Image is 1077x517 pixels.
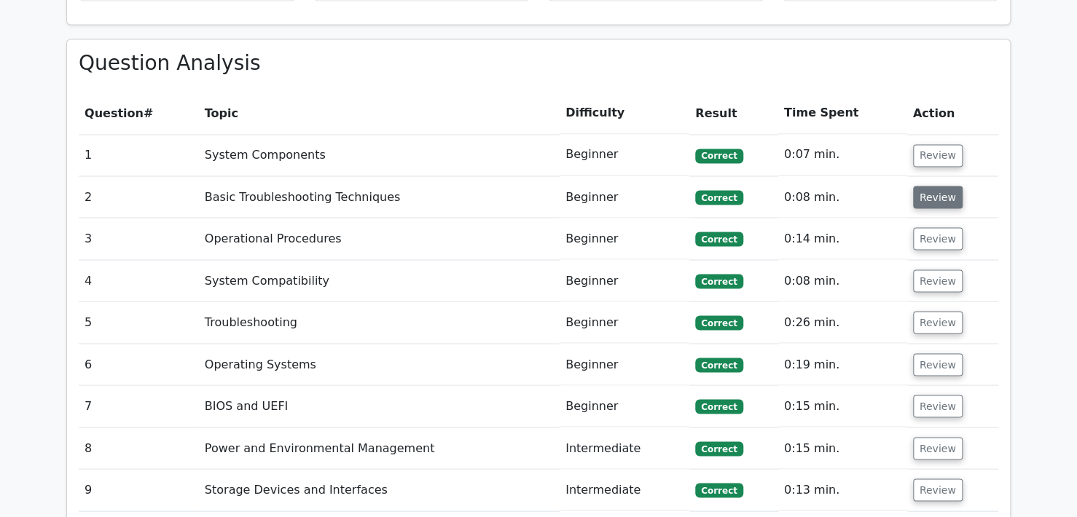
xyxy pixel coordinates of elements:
td: 0:08 min. [778,260,907,301]
span: Question [85,106,144,120]
button: Review [913,227,963,250]
th: # [79,92,199,134]
td: 8 [79,427,199,469]
span: Correct [695,274,743,288]
td: 4 [79,260,199,301]
td: 0:26 min. [778,301,907,343]
td: Operational Procedures [199,218,560,259]
th: Action [907,92,998,134]
td: Troubleshooting [199,301,560,343]
td: 0:15 min. [778,427,907,469]
td: System Components [199,134,560,175]
span: Correct [695,483,743,497]
td: Intermediate [560,469,689,510]
span: Correct [695,441,743,456]
td: 0:14 min. [778,218,907,259]
button: Review [913,478,963,501]
span: Correct [695,358,743,372]
span: Correct [695,315,743,330]
td: BIOS and UEFI [199,385,560,427]
td: Storage Devices and Interfaces [199,469,560,510]
td: 6 [79,344,199,385]
th: Difficulty [560,92,689,134]
span: Correct [695,190,743,205]
span: Correct [695,232,743,246]
button: Review [913,144,963,167]
td: System Compatibility [199,260,560,301]
td: 7 [79,385,199,427]
span: Correct [695,399,743,414]
span: Correct [695,149,743,163]
td: Beginner [560,134,689,175]
td: Beginner [560,218,689,259]
button: Review [913,186,963,208]
td: 2 [79,176,199,218]
button: Review [913,437,963,459]
button: Review [913,395,963,417]
th: Topic [199,92,560,134]
td: Basic Troubleshooting Techniques [199,176,560,218]
td: Beginner [560,260,689,301]
td: 0:19 min. [778,344,907,385]
td: 0:07 min. [778,134,907,175]
td: 3 [79,218,199,259]
h3: Question Analysis [79,51,998,76]
td: Intermediate [560,427,689,469]
td: Operating Systems [199,344,560,385]
button: Review [913,269,963,292]
td: Power and Environmental Management [199,427,560,469]
td: 9 [79,469,199,510]
td: Beginner [560,385,689,427]
button: Review [913,311,963,334]
td: 0:15 min. [778,385,907,427]
th: Result [689,92,778,134]
td: Beginner [560,176,689,218]
td: Beginner [560,344,689,385]
button: Review [913,353,963,376]
th: Time Spent [778,92,907,134]
td: 0:08 min. [778,176,907,218]
td: Beginner [560,301,689,343]
td: 5 [79,301,199,343]
td: 0:13 min. [778,469,907,510]
td: 1 [79,134,199,175]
